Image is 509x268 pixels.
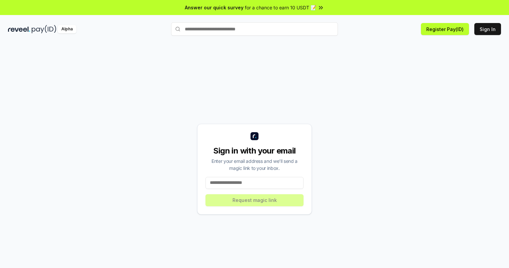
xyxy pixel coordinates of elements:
div: Alpha [58,25,76,33]
span: for a chance to earn 10 USDT 📝 [245,4,316,11]
div: Sign in with your email [205,146,304,156]
button: Sign In [474,23,501,35]
img: reveel_dark [8,25,30,33]
span: Answer our quick survey [185,4,243,11]
button: Register Pay(ID) [421,23,469,35]
img: logo_small [250,132,259,140]
div: Enter your email address and we’ll send a magic link to your inbox. [205,158,304,172]
img: pay_id [32,25,56,33]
